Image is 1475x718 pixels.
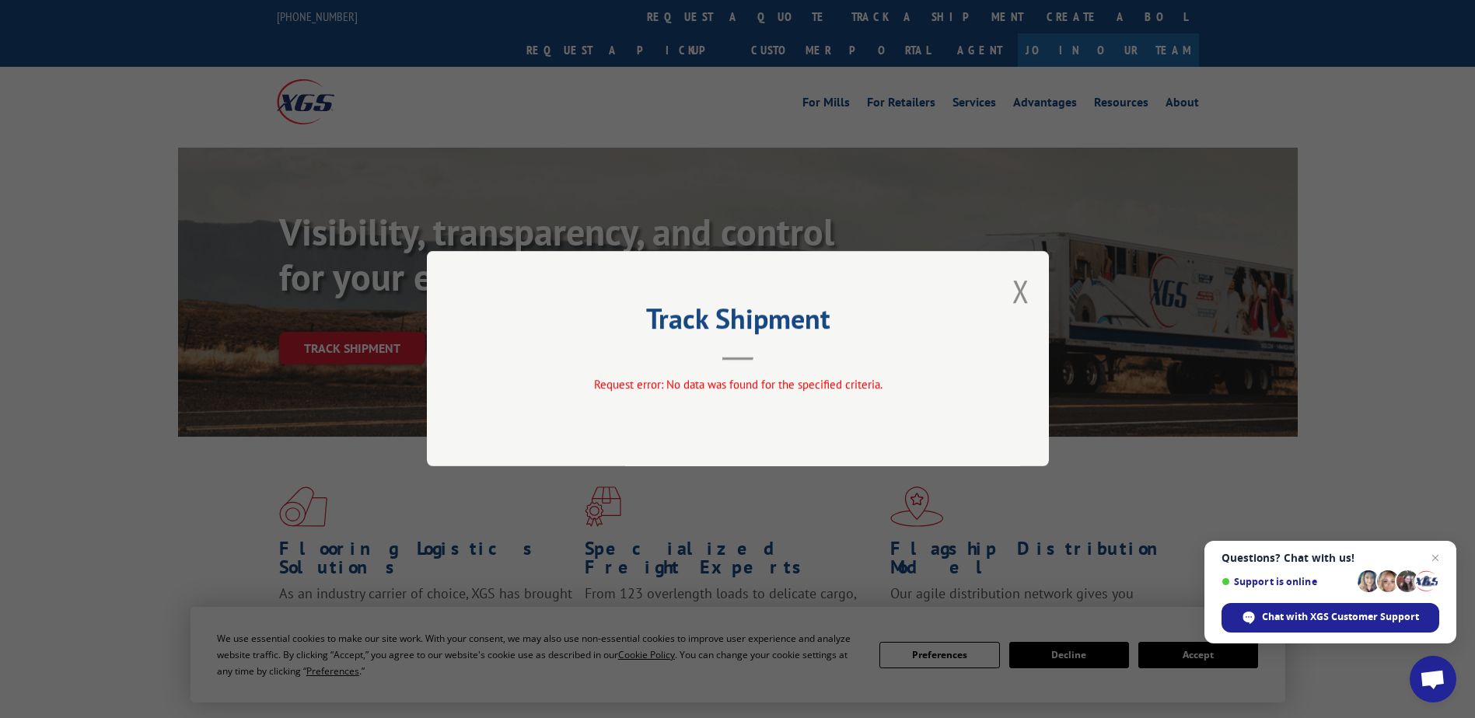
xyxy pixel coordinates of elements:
[1222,552,1439,564] span: Questions? Chat with us!
[1410,656,1456,702] div: Open chat
[1262,610,1419,624] span: Chat with XGS Customer Support
[1012,270,1029,312] button: Close modal
[1222,603,1439,633] div: Chat with XGS Customer Support
[593,378,882,392] span: Request error: No data was found for the specified criteria.
[1426,549,1445,567] span: Close chat
[505,308,971,337] h2: Track Shipment
[1222,576,1352,587] span: Support is online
